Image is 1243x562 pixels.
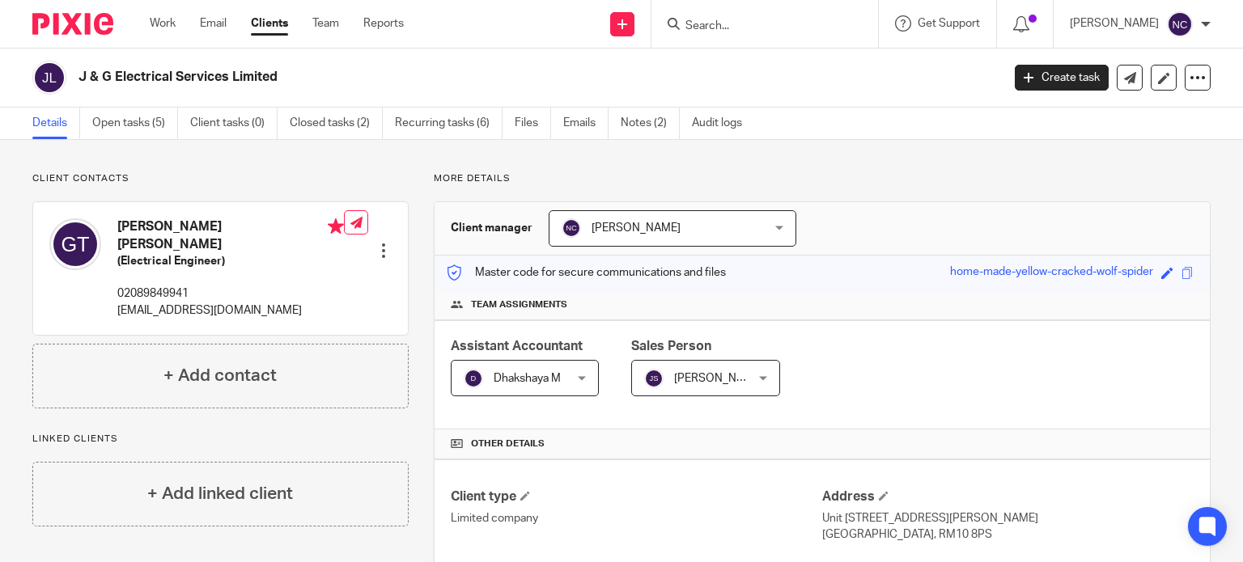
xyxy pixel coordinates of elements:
[451,340,583,353] span: Assistant Accountant
[290,108,383,139] a: Closed tasks (2)
[918,18,980,29] span: Get Support
[563,108,609,139] a: Emails
[451,488,822,505] h4: Client type
[451,510,822,526] p: Limited company
[494,373,561,384] span: Dhakshaya M
[312,15,339,32] a: Team
[950,264,1153,282] div: home-made-yellow-cracked-wolf-spider
[451,220,532,236] h3: Client manager
[447,264,726,281] p: Master code for secure communications and files
[515,108,551,139] a: Files
[78,69,808,86] h2: J & G Electrical Services Limited
[150,15,176,32] a: Work
[471,298,567,311] span: Team assignments
[117,218,344,253] h4: [PERSON_NAME] [PERSON_NAME]
[49,218,101,270] img: svg%3E
[92,108,178,139] a: Open tasks (5)
[644,369,664,388] img: svg%3E
[434,172,1211,185] p: More details
[251,15,288,32] a: Clients
[674,373,763,384] span: [PERSON_NAME]
[363,15,404,32] a: Reports
[32,108,80,139] a: Details
[684,19,829,34] input: Search
[117,285,344,302] p: 02089849941
[1015,65,1109,91] a: Create task
[32,433,409,446] p: Linked clients
[190,108,278,139] a: Client tasks (0)
[822,510,1194,526] p: Unit [STREET_ADDRESS][PERSON_NAME]
[32,172,409,185] p: Client contacts
[32,13,113,35] img: Pixie
[117,253,344,269] h5: (Electrical Engineer)
[1167,11,1193,37] img: svg%3E
[822,488,1194,505] h4: Address
[631,340,711,353] span: Sales Person
[621,108,680,139] a: Notes (2)
[822,526,1194,543] p: [GEOGRAPHIC_DATA], RM10 8PS
[328,218,344,235] i: Primary
[32,61,66,95] img: svg%3E
[395,108,503,139] a: Recurring tasks (6)
[1070,15,1159,32] p: [PERSON_NAME]
[117,302,344,319] p: [EMAIL_ADDRESS][DOMAIN_NAME]
[200,15,227,32] a: Email
[464,369,483,388] img: svg%3E
[592,222,681,234] span: [PERSON_NAME]
[562,218,581,238] img: svg%3E
[147,481,293,506] h4: + Add linked client
[163,363,277,388] h4: + Add contact
[471,437,545,450] span: Other details
[692,108,754,139] a: Audit logs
